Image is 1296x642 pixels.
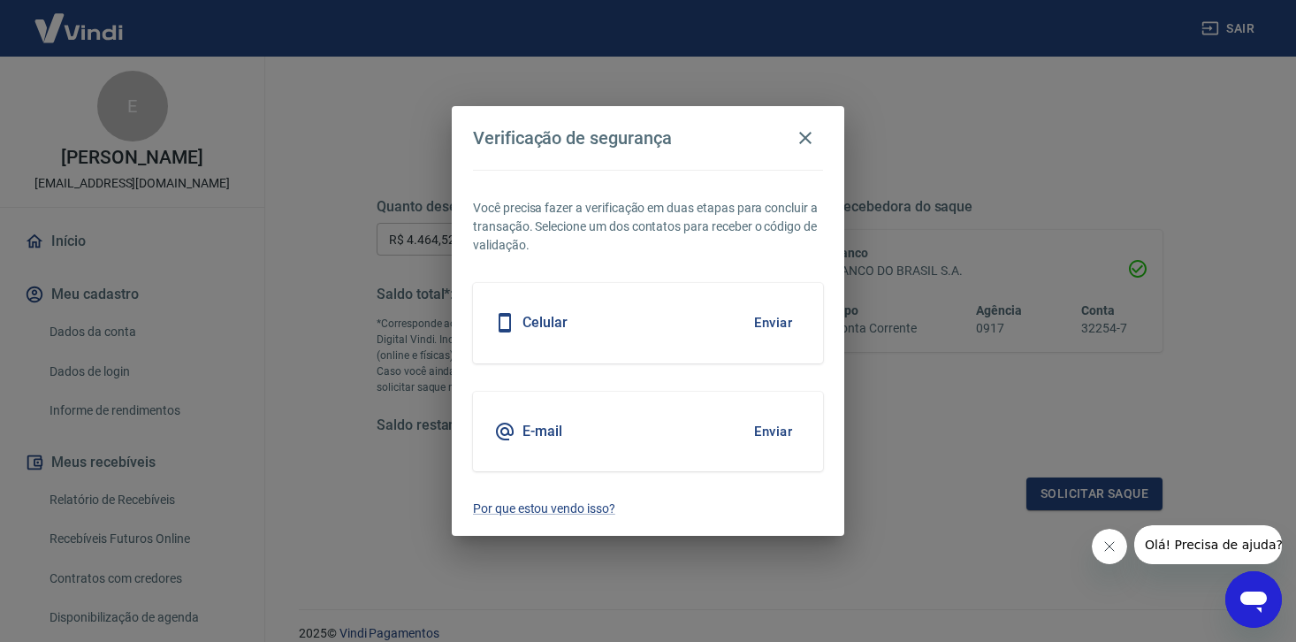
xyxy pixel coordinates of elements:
[522,423,562,440] h5: E-mail
[522,314,568,332] h5: Celular
[1092,529,1127,564] iframe: Fechar mensagem
[744,413,802,450] button: Enviar
[1225,571,1282,628] iframe: Botão para abrir a janela de mensagens
[744,304,802,341] button: Enviar
[473,199,823,255] p: Você precisa fazer a verificação em duas etapas para concluir a transação. Selecione um dos conta...
[473,500,823,518] a: Por que estou vendo isso?
[1134,525,1282,564] iframe: Mensagem da empresa
[11,12,149,27] span: Olá! Precisa de ajuda?
[473,127,672,149] h4: Verificação de segurança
